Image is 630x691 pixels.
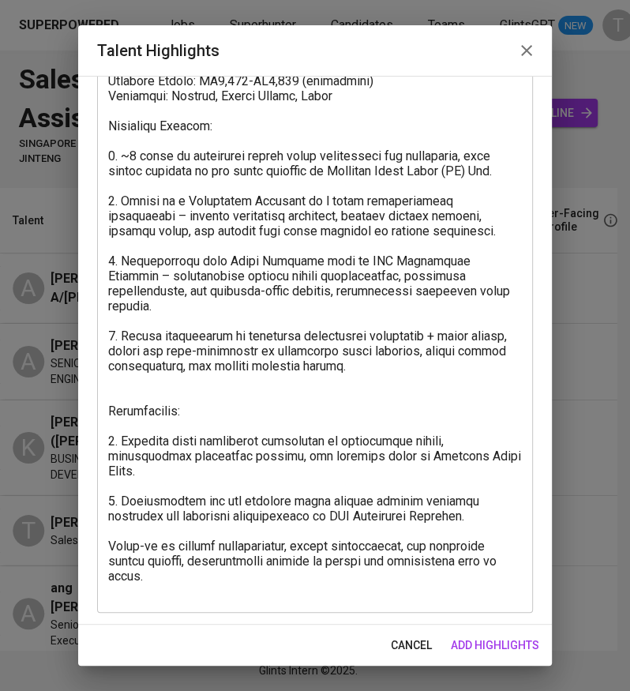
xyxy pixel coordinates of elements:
[444,631,546,660] button: add highlights
[451,636,539,655] span: add highlights
[108,43,522,599] textarea: Lore: Ipsumd Sita C/A Elitseddo Eiusmo Tempor: 0 inci Utlabore Etdolo: MA9,472-AL4,839 (enimadmin...
[391,636,432,655] span: cancel
[384,631,438,660] button: cancel
[97,38,533,63] h2: Talent Highlights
